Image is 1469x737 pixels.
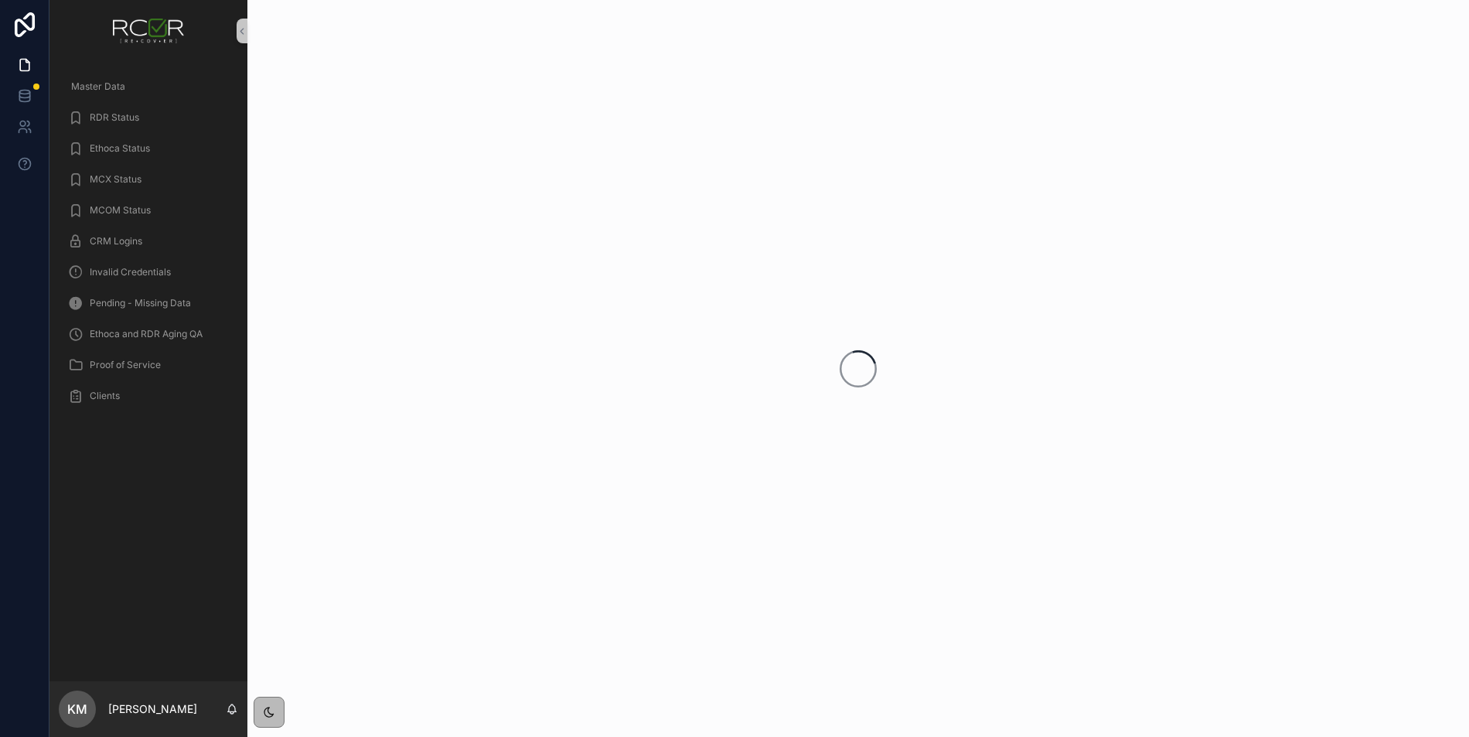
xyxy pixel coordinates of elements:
a: MCOM Status [59,196,238,224]
span: MCOM Status [90,204,151,217]
a: Ethoca and RDR Aging QA [59,320,238,348]
span: Invalid Credentials [90,266,171,278]
a: RDR Status [59,104,238,131]
span: CRM Logins [90,235,142,247]
span: RDR Status [90,111,139,124]
div: scrollable content [49,62,247,430]
span: Ethoca Status [90,142,150,155]
span: Pending - Missing Data [90,297,191,309]
a: Clients [59,382,238,410]
a: MCX Status [59,165,238,193]
span: MCX Status [90,173,141,186]
a: Master Data [59,73,238,101]
p: [PERSON_NAME] [108,701,197,717]
span: Ethoca and RDR Aging QA [90,328,203,340]
a: Invalid Credentials [59,258,238,286]
img: App logo [113,19,184,43]
a: Pending - Missing Data [59,289,238,317]
span: Proof of Service [90,359,161,371]
span: Master Data [71,80,125,93]
a: Ethoca Status [59,135,238,162]
span: Clients [90,390,120,402]
a: CRM Logins [59,227,238,255]
a: Proof of Service [59,351,238,379]
span: KM [67,700,87,718]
